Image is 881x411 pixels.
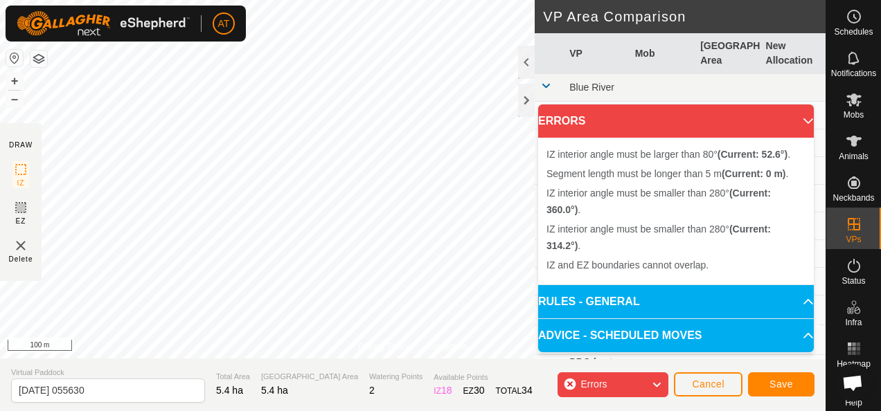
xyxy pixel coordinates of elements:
td: BRG front 12 [564,355,629,385]
span: Schedules [834,28,873,36]
th: Mob [630,33,695,74]
button: Reset Map [6,50,23,66]
button: Cancel [674,372,742,396]
span: Total Area [216,371,250,383]
button: – [6,91,23,107]
th: VP [564,33,629,74]
span: ERRORS [538,113,585,129]
td: -1.52 ha [760,355,826,385]
span: Infra [845,318,862,327]
div: TOTAL [496,383,533,398]
span: 18 [441,385,452,396]
span: Help [845,399,862,407]
span: Available Points [434,372,532,383]
a: Contact Us [427,340,468,353]
span: IZ interior angle must be smaller than 280° . [546,223,771,251]
span: 30 [474,385,485,396]
td: -3.16 ha [760,102,826,129]
th: New Allocation [760,33,826,74]
span: Delete [9,254,33,264]
span: Virtual Paddock [11,367,205,378]
b: (Current: 52.6°) [718,149,787,160]
div: EZ [463,383,485,398]
p-accordion-content: ERRORS [538,138,814,284]
img: Gallagher Logo [17,11,190,36]
div: IZ [434,383,452,398]
span: Blue River [569,82,614,93]
span: [GEOGRAPHIC_DATA] Area [261,371,358,383]
span: Errors [580,378,607,390]
a: Privacy Policy [358,340,410,353]
button: Map Layers [30,51,47,67]
td: Back lane 2 [564,102,629,129]
span: AT [218,17,230,31]
button: + [6,73,23,89]
td: 8.56 ha [695,102,760,129]
b: (Current: 0 m) [722,168,786,179]
div: DRAW [9,140,33,150]
span: Segment length must be longer than 5 m . [546,168,788,179]
div: Open chat [834,364,871,401]
span: ADVICE - SCHEDULED MOVES [538,327,702,344]
p-accordion-header: RULES - GENERAL [538,285,814,318]
span: 5.4 ha [261,385,288,396]
td: 6.92 ha [695,355,760,385]
span: Status [842,277,865,285]
span: RULES - GENERAL [538,293,640,310]
span: Watering Points [369,371,422,383]
span: Neckbands [833,194,874,202]
span: Notifications [831,69,876,77]
span: Save [769,378,793,390]
span: 34 [522,385,533,396]
span: IZ interior angle must be larger than 80° . [546,149,790,160]
span: Heatmap [837,360,871,368]
span: VPs [846,235,861,244]
h2: VP Area Comparison [543,8,826,25]
th: [GEOGRAPHIC_DATA] Area [695,33,760,74]
img: VP [12,237,29,254]
span: 2 [369,385,375,396]
span: 5.4 ha [216,385,243,396]
span: Cancel [692,378,724,390]
button: Save [748,372,815,396]
span: IZ interior angle must be smaller than 280° . [546,188,771,215]
p-accordion-header: ERRORS [538,104,814,138]
span: IZ [17,178,25,188]
span: EZ [16,216,26,226]
span: IZ and EZ boundaries cannot overlap. [546,259,709,271]
p-accordion-header: ADVICE - SCHEDULED MOVES [538,319,814,352]
span: Mobs [844,111,864,119]
span: Animals [839,152,869,161]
